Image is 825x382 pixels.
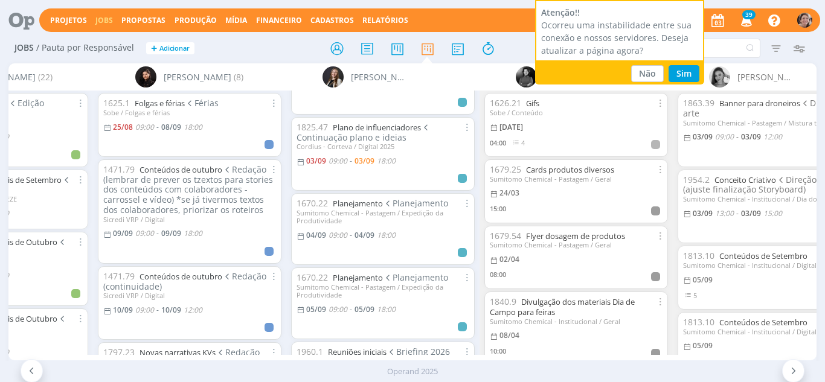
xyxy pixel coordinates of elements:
: 09:00 [715,132,734,142]
: 09:00 [329,156,347,166]
button: Jobs [92,16,117,25]
a: Folgas e férias [135,98,185,109]
button: +Adicionar [146,42,194,55]
: 15:00 [763,208,782,218]
: 09/09 [113,228,133,238]
span: [PERSON_NAME] [737,71,794,83]
: 09:00 [135,122,154,132]
: 18:00 [377,156,396,166]
a: Relatórios [362,15,408,25]
span: Redação (continuidade) [103,270,267,292]
span: Redação [216,346,260,358]
a: Flyer dosagem de produtos [526,231,625,241]
a: Jobs [95,15,113,25]
span: 1471.79 [103,270,135,282]
button: Não [631,65,664,82]
div: Sumitomo Chemical - Institucional / Geral [490,317,663,325]
: - [736,133,739,141]
button: Relatórios [359,16,412,25]
: 10/09 [113,305,133,315]
span: 39 [742,10,756,19]
button: Sim [669,65,699,82]
a: Banner para droneiros [719,98,800,109]
: 05/09 [693,275,713,285]
: - [350,306,352,313]
span: 1813.10 [683,250,714,261]
img: L [135,66,156,88]
span: Planejamento [383,272,449,283]
span: Redação (lembrar de prever os tzextos para stories dos conteúdos com colaboradores - carrossel e ... [103,164,273,215]
span: 1670.22 [297,197,328,209]
: - [156,307,159,314]
a: Planejamento [333,198,383,209]
span: Cadastros [310,15,354,25]
: 08/04 [499,330,519,340]
span: (22) [38,71,53,83]
: 03/09 [693,132,713,142]
span: [PERSON_NAME] [351,71,407,83]
span: 4 [521,138,525,147]
div: Cordius - Corteva / Digital 2025 [297,142,469,150]
div: Sumitomo Chemical - Pastagem / Expedição da Produtividade [297,209,469,224]
span: + [151,42,157,55]
: 03/09 [355,156,374,166]
img: M [516,66,537,88]
: [DATE] [499,122,523,132]
: 18:00 [377,230,396,240]
a: Produção [175,15,217,25]
: - [156,230,159,237]
a: Financeiro [256,15,302,25]
button: Projetos [47,16,91,25]
button: Produção [171,16,220,25]
span: Férias [185,97,219,109]
button: 39 [733,10,758,31]
: 24/03 [499,188,519,198]
div: Sicredi VRP / Digital [103,215,276,223]
span: 15:00 [490,204,506,213]
span: Jobs [14,43,34,53]
span: 1626.21 [490,97,521,109]
span: 1954.2 [683,174,710,185]
a: Projetos [50,15,87,25]
: 05/09 [355,304,374,314]
div: Sobe / Folgas e férias [103,109,276,116]
: - [736,210,739,217]
a: Novas narrativas KVs [140,347,216,358]
span: 5 [693,291,697,300]
: 09:00 [329,230,347,240]
span: 1670.22 [297,272,328,283]
span: Propostas [121,15,165,25]
a: Gifs [526,98,539,109]
: - [350,158,352,165]
: 12:00 [184,305,202,315]
span: 1825.47 [297,121,328,133]
button: Mídia [222,16,251,25]
a: Cards produtos diversos [526,164,614,175]
: 12:00 [763,132,782,142]
: 09:00 [135,305,154,315]
: 08/09 [161,122,181,132]
span: 1679.54 [490,230,521,241]
span: 08:00 [490,270,506,279]
: - [350,232,352,239]
button: A [797,10,813,31]
div: Sumitomo Chemical - Pastagem / Expedição da Produtividade [297,283,469,299]
: 18:00 [184,122,202,132]
a: Reuniões iniciais [328,346,387,357]
: 04/09 [355,230,374,240]
img: N [709,66,730,88]
div: Sumitomo Chemical - Pastagem / Geral [490,241,663,249]
a: Conteúdos de Setembro [719,317,807,328]
div: Sicredi VRP / Digital [103,291,276,299]
span: 1960.1 [297,346,323,357]
a: Mídia [225,15,247,25]
span: 1797.23 [103,346,135,358]
: - [156,124,159,131]
: 09:00 [329,304,347,314]
span: 1813.10 [683,316,714,328]
a: Plano de influenciadores [333,122,421,133]
img: L [323,66,344,88]
a: Conteúdos de outubro [140,271,222,282]
span: 10:00 [490,346,506,355]
span: 1679.25 [490,164,521,175]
